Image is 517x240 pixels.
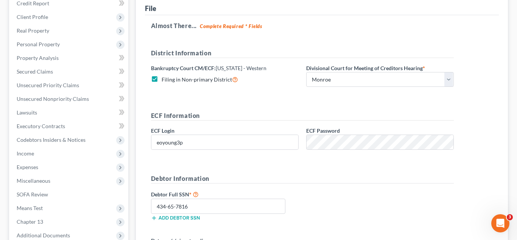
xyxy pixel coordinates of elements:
[151,64,266,72] label: Bankruptcy Court CM/ECF:
[216,65,266,71] span: [US_STATE] - Western
[151,49,454,58] h5: District Information
[151,127,174,135] label: ECF Login
[17,41,60,47] span: Personal Property
[17,123,65,129] span: Executory Contracts
[11,106,128,119] a: Lawsuits
[17,55,59,61] span: Property Analysis
[17,96,89,102] span: Unsecured Nonpriority Claims
[306,127,340,135] label: ECF Password
[11,51,128,65] a: Property Analysis
[11,65,128,78] a: Secured Claims
[151,199,286,214] input: XXX-XX-XXXX
[17,27,49,34] span: Real Property
[17,191,48,198] span: SOFA Review
[11,92,128,106] a: Unsecured Nonpriority Claims
[151,215,200,221] button: Add debtor SSN
[147,190,302,199] label: Debtor Full SSN
[17,164,38,170] span: Expenses
[17,150,34,157] span: Income
[162,76,232,83] span: Filing in Non-primary District
[151,174,454,184] h5: Debtor Information
[17,14,48,20] span: Client Profile
[17,109,37,116] span: Lawsuits
[151,111,454,121] h5: ECF Information
[11,78,128,92] a: Unsecured Priority Claims
[200,23,262,29] strong: Complete Required * Fields
[17,205,43,211] span: Means Test
[17,232,70,238] span: Additional Documents
[151,135,298,149] input: Enter ECF Login...
[11,119,128,133] a: Executory Contracts
[17,136,86,143] span: Codebtors Insiders & Notices
[145,4,156,13] div: File
[11,188,128,201] a: SOFA Review
[17,68,53,75] span: Secured Claims
[151,21,493,30] h5: Almost There...
[306,64,425,72] label: Divisional Court for Meeting of Creditors Hearing
[17,177,50,184] span: Miscellaneous
[491,214,509,232] iframe: Intercom live chat
[17,82,79,88] span: Unsecured Priority Claims
[17,218,43,225] span: Chapter 13
[507,214,513,220] span: 3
